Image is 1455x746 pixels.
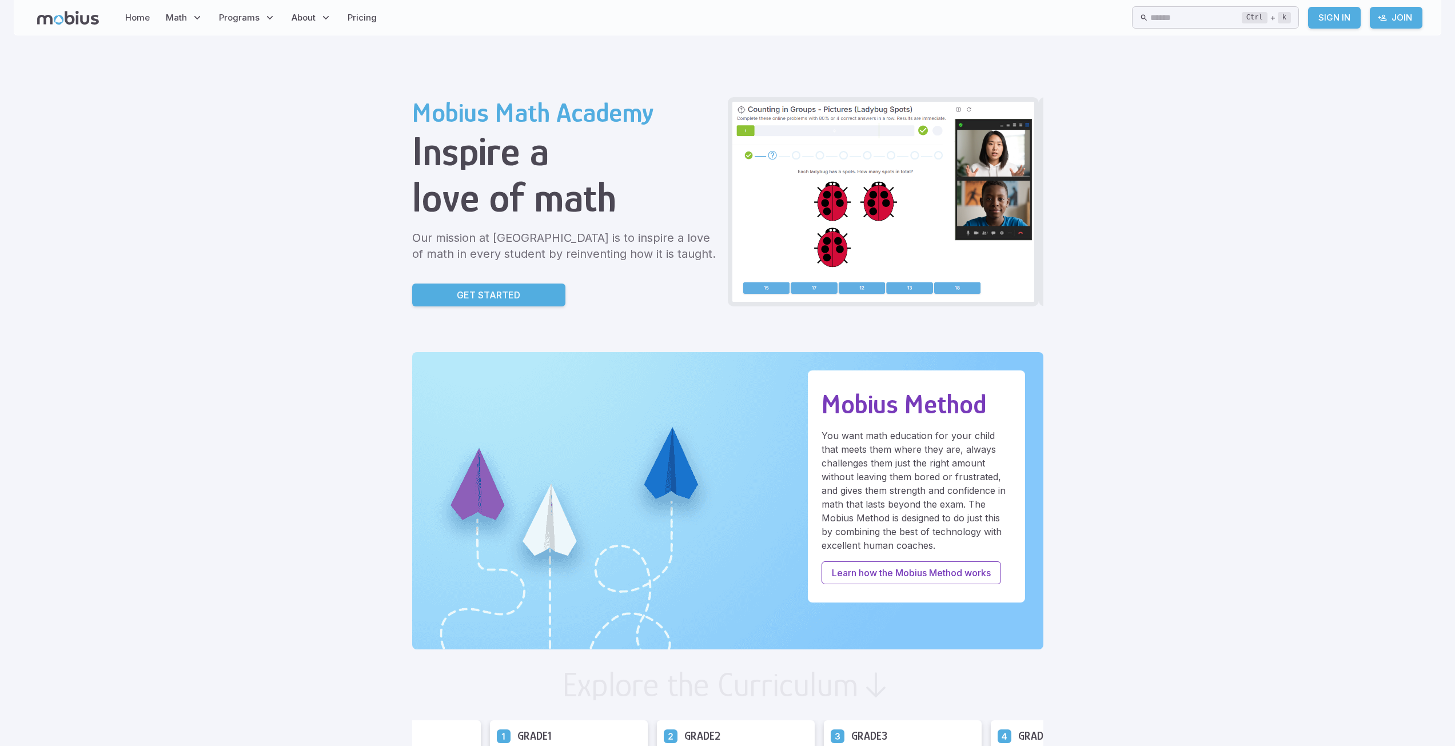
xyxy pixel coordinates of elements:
p: You want math education for your child that meets them where they are, always challenges them jus... [822,429,1011,552]
h2: Mobius Method [822,389,1011,420]
h2: Explore the Curriculum [562,668,859,702]
kbd: k [1278,12,1291,23]
a: Grade 1 [497,729,511,743]
h5: Grade 3 [851,727,887,745]
a: Learn how the Mobius Method works [822,561,1001,584]
p: Learn how the Mobius Method works [832,566,991,580]
a: Grade 4 [998,729,1011,743]
h2: Mobius Math Academy [412,97,719,128]
span: Programs [219,11,260,24]
kbd: Ctrl [1242,12,1267,23]
p: Get Started [457,288,520,302]
a: Home [122,5,153,31]
div: + [1242,11,1291,25]
h5: Grade 4 [1018,727,1055,745]
img: Grade 2 Class [732,102,1034,302]
img: Unique Paths [412,352,1043,649]
h5: Grade 1 [517,727,552,745]
span: Math [166,11,187,24]
a: Pricing [344,5,380,31]
span: About [292,11,316,24]
a: Grade 2 [664,729,677,743]
h1: love of math [412,174,719,221]
p: Our mission at [GEOGRAPHIC_DATA] is to inspire a love of math in every student by reinventing how... [412,230,719,262]
a: Grade 3 [831,729,844,743]
a: Sign In [1308,7,1361,29]
a: Join [1370,7,1422,29]
a: Get Started [412,284,565,306]
h5: Grade 2 [684,727,720,745]
h1: Inspire a [412,128,719,174]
